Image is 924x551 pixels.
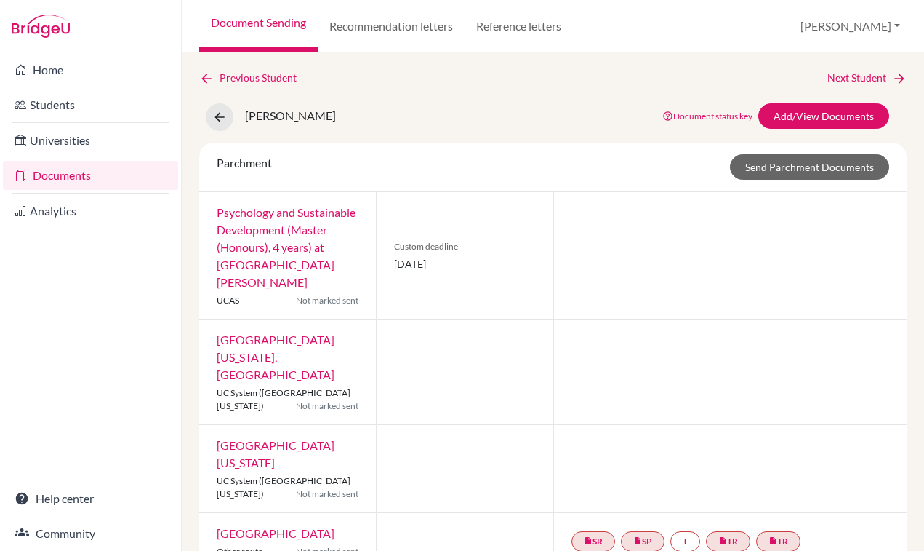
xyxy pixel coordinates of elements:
[394,240,535,253] span: Custom deadline
[794,12,907,40] button: [PERSON_NAME]
[199,70,308,86] a: Previous Student
[217,205,355,289] a: Psychology and Sustainable Development (Master (Honours), 4 years) at [GEOGRAPHIC_DATA][PERSON_NAME]
[730,154,889,180] a: Send Parchment Documents
[3,126,178,155] a: Universities
[394,256,535,271] span: [DATE]
[217,333,334,381] a: [GEOGRAPHIC_DATA][US_STATE], [GEOGRAPHIC_DATA]
[217,526,334,540] a: [GEOGRAPHIC_DATA]
[217,387,350,411] span: UC System ([GEOGRAPHIC_DATA][US_STATE])
[3,484,178,513] a: Help center
[768,536,777,545] i: insert_drive_file
[245,108,336,122] span: [PERSON_NAME]
[217,438,334,469] a: [GEOGRAPHIC_DATA][US_STATE]
[296,488,358,501] span: Not marked sent
[296,400,358,413] span: Not marked sent
[3,90,178,119] a: Students
[217,295,239,306] span: UCAS
[584,536,592,545] i: insert_drive_file
[12,15,70,38] img: Bridge-U
[662,111,752,122] a: Document status key
[217,475,350,499] span: UC System ([GEOGRAPHIC_DATA][US_STATE])
[296,294,358,307] span: Not marked sent
[3,55,178,84] a: Home
[217,156,272,170] span: Parchment
[633,536,642,545] i: insert_drive_file
[3,197,178,226] a: Analytics
[827,70,907,86] a: Next Student
[718,536,727,545] i: insert_drive_file
[758,103,889,129] a: Add/View Documents
[3,161,178,190] a: Documents
[3,519,178,548] a: Community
